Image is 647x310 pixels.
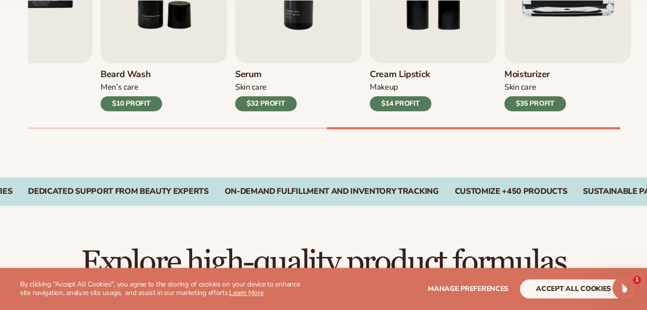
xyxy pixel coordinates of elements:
div: Dedicated Support From Beauty Experts [28,187,208,196]
div: $32 PROFIT [235,96,297,111]
div: Skin Care [504,82,566,93]
div: Men’s Care [101,82,162,93]
div: CUSTOMIZE +450 PRODUCTS [454,187,567,196]
h2: Explore high-quality product formulas [28,246,619,279]
span: 1 [633,276,641,284]
div: $14 PROFIT [370,96,431,111]
a: Learn More [229,288,263,297]
button: accept all cookies [520,279,627,298]
p: By clicking "Accept All Cookies", you agree to the storing of cookies on your device to enhance s... [20,280,306,297]
div: $10 PROFIT [101,96,162,111]
h3: Cream Lipstick [370,69,431,80]
h3: Moisturizer [504,69,566,80]
h3: Beard Wash [101,69,162,80]
span: Manage preferences [428,284,508,293]
div: Makeup [370,82,431,93]
div: Skin Care [235,82,297,93]
h3: Serum [235,69,297,80]
div: On-Demand Fulfillment and Inventory Tracking [225,187,439,196]
div: $35 PROFIT [504,96,566,111]
button: Manage preferences [428,279,508,298]
iframe: Intercom live chat [612,276,636,300]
